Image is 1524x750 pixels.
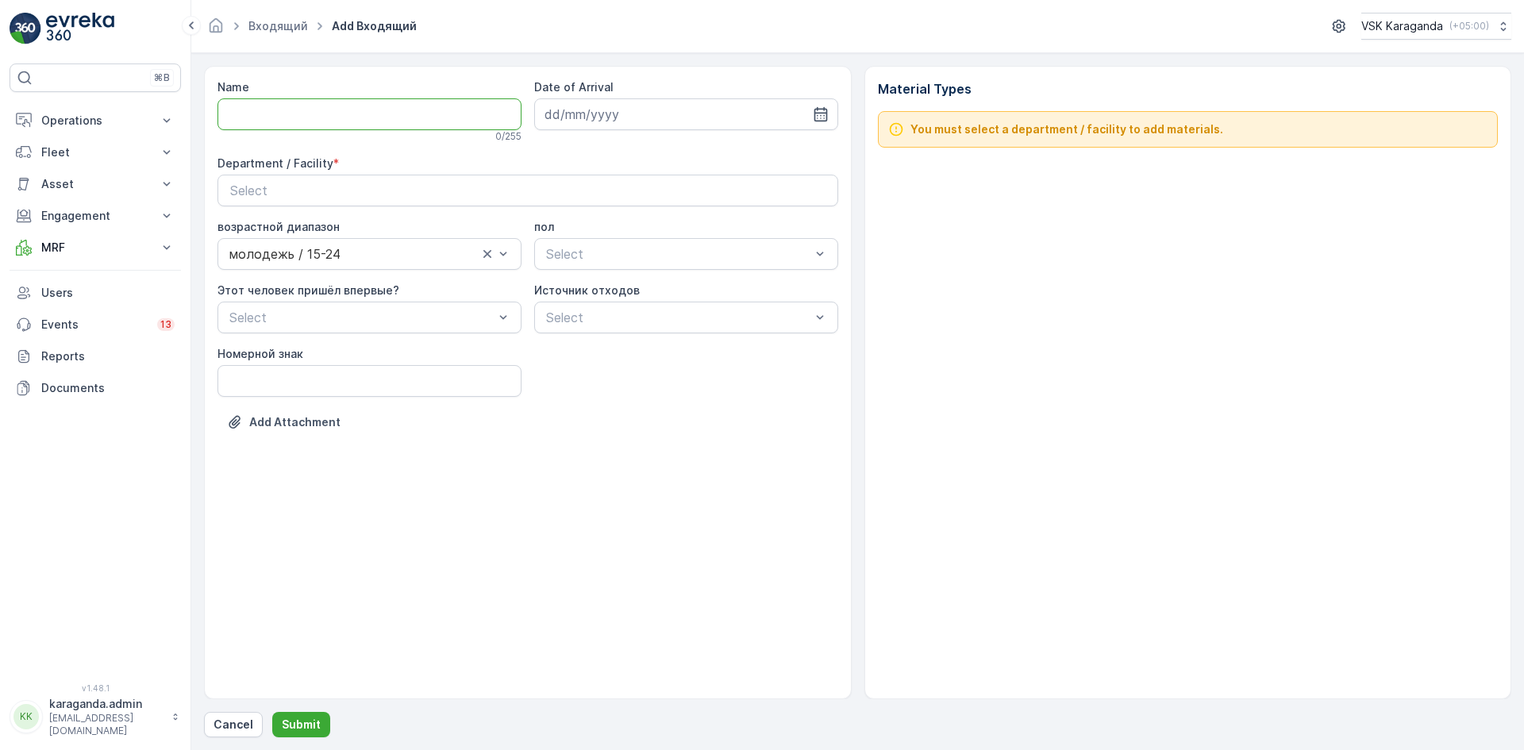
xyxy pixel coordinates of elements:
p: Select [546,244,810,263]
p: [EMAIL_ADDRESS][DOMAIN_NAME] [49,712,164,737]
img: logo_light-DOdMpM7g.png [46,13,114,44]
p: Events [41,317,148,333]
button: Fleet [10,137,181,168]
p: VSK Karaganda [1361,18,1443,34]
a: Events13 [10,309,181,340]
button: Submit [272,712,330,737]
button: Cancel [204,712,263,737]
p: Submit [282,717,321,733]
a: Documents [10,372,181,404]
label: Номерной знак [217,347,303,360]
img: logo [10,13,41,44]
p: Select [546,308,810,327]
p: Select [229,308,494,327]
p: Material Types [878,79,1499,98]
input: dd/mm/yyyy [534,98,838,130]
button: Operations [10,105,181,137]
p: MRF [41,240,149,256]
p: karaganda.admin [49,696,164,712]
p: Fleet [41,144,149,160]
p: Asset [41,176,149,192]
label: Этот человек пришёл впервые? [217,283,399,297]
button: Select [217,175,838,206]
p: 13 [160,318,171,331]
p: Add Attachment [249,414,341,430]
label: пол [534,220,554,233]
p: Reports [41,348,175,364]
span: Add Входящий [329,18,420,34]
button: KKkaraganda.admin[EMAIL_ADDRESS][DOMAIN_NAME] [10,696,181,737]
p: Users [41,285,175,301]
button: Engagement [10,200,181,232]
p: ⌘B [154,71,170,84]
p: Operations [41,113,149,129]
a: Входящий [248,19,308,33]
a: Reports [10,340,181,372]
button: Upload File [217,410,350,435]
a: Homepage [207,23,225,37]
label: Источник отходов [534,283,640,297]
button: MRF [10,232,181,263]
p: Select [230,181,267,200]
span: You must select a department / facility to add materials. [910,121,1223,137]
a: Users [10,277,181,309]
p: Engagement [41,208,149,224]
button: VSK Karaganda(+05:00) [1361,13,1511,40]
label: Date of Arrival [534,80,614,94]
p: Department / Facility [217,156,838,171]
div: KK [13,704,39,729]
p: Documents [41,380,175,396]
p: ( +05:00 ) [1449,20,1489,33]
button: Asset [10,168,181,200]
label: Name [217,80,249,94]
p: Cancel [214,717,253,733]
label: возрастной диапазон [217,220,340,233]
span: v 1.48.1 [10,683,181,693]
p: 0 / 255 [495,130,521,143]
